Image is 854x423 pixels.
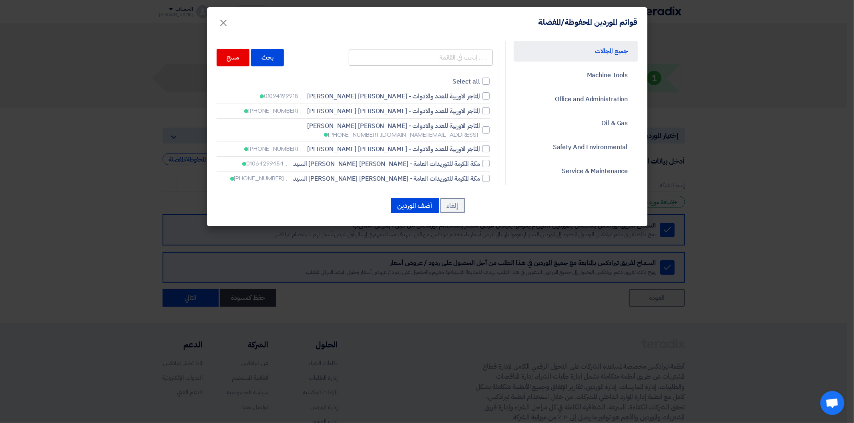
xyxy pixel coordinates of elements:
a: Oil & Gas [514,113,638,134]
span: × [219,10,229,34]
span: [PHONE_NUMBER] [328,131,378,139]
span: [EMAIL_ADDRESS][DOMAIN_NAME], [380,131,478,139]
span: [PHONE_NUMBER] [248,145,298,153]
a: جميع المجالات [514,41,638,62]
span: المتاجر الاوربية للعدد والادوات - [PERSON_NAME] [PERSON_NAME] [307,106,480,116]
a: Service & Maintenance [514,161,638,182]
input: . . . إبحث في القائمة [349,50,493,66]
span: المتاجر الاوربية للعدد والادوات - [PERSON_NAME] [PERSON_NAME] [307,121,480,131]
span: Select all [452,77,480,86]
button: Close [213,13,235,29]
h4: قوائم الموردين المحفوظة/المفضلة [539,17,638,27]
span: المتاجر الاوربية للعدد والادوات - [PERSON_NAME] [PERSON_NAME] [307,144,480,154]
span: , [300,145,301,153]
span: , [286,160,287,168]
span: مكة المكرمة للتوريدات العامة - [PERSON_NAME] [PERSON_NAME] السيد [293,159,480,169]
span: [PHONE_NUMBER] [234,174,284,183]
span: مكة المكرمة للتوريدات العامة - [PERSON_NAME] [PERSON_NAME] السيد [293,174,480,184]
span: , [286,174,287,183]
span: , [300,107,301,115]
span: [PHONE_NUMBER] [248,107,298,115]
span: المتاجر الاوربية للعدد والادوات - [PERSON_NAME] [PERSON_NAME] [307,92,480,101]
div: Open chat [820,391,844,415]
span: 01094199918 [264,92,298,100]
a: Safety And Environmental [514,137,638,158]
div: بحث [251,49,284,66]
span: , [300,92,301,100]
div: مسح [217,49,250,66]
a: Office and Administration [514,89,638,110]
a: Machine Tools [514,65,638,86]
span: 01064299454 [246,160,284,168]
button: أضف الموردين [391,198,439,213]
button: إلغاء [440,198,465,213]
